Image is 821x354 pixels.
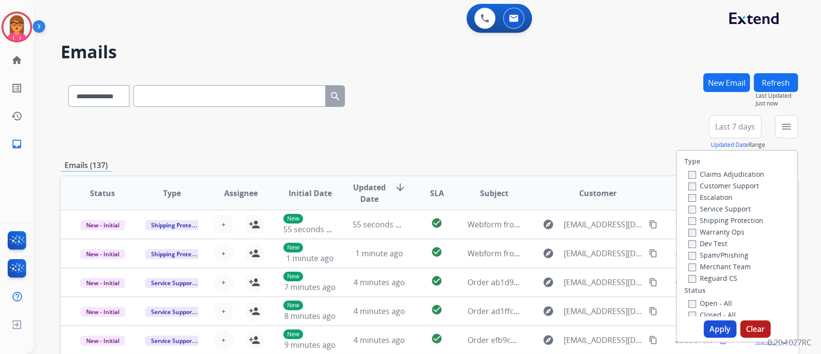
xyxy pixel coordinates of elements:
span: 4 minutes ago [354,306,405,316]
span: Service Support [145,278,200,288]
mat-icon: home [11,54,23,66]
span: Shipping Protection [145,220,211,230]
span: Shipping Protection [145,249,211,259]
input: Merchant Team [688,263,696,271]
input: Shipping Protection [688,217,696,225]
span: + [221,276,226,288]
mat-icon: content_copy [649,336,657,344]
span: New - Initial [80,278,125,288]
button: + [214,302,233,321]
mat-icon: check_circle [431,246,442,258]
mat-icon: content_copy [649,278,657,287]
mat-icon: menu [781,121,792,132]
span: 4 minutes ago [354,277,405,288]
mat-icon: person_add [249,276,260,288]
mat-icon: list_alt [11,82,23,94]
span: 8 minutes ago [284,311,336,321]
mat-icon: check_circle [431,304,442,315]
label: Status [684,286,706,295]
span: Webform from [EMAIL_ADDRESS][DOMAIN_NAME] on [DATE] [467,248,685,259]
button: + [214,273,233,292]
label: Merchant Team [688,262,751,271]
mat-icon: content_copy [649,220,657,229]
span: New - Initial [80,307,125,317]
input: Spam/Phishing [688,252,696,260]
span: Order ad1ffc3d-edd3-40e5-9ad1-0994e428d3fe [467,306,636,316]
mat-icon: person_add [249,305,260,317]
mat-icon: content_copy [649,249,657,258]
span: SLA [429,187,443,199]
span: 7 minutes ago [284,282,336,292]
mat-icon: content_copy [649,307,657,315]
span: 9 minutes ago [284,340,336,350]
span: Last 7 days [715,125,755,129]
label: Shipping Protection [688,216,763,225]
span: d6ca3ac9-510f-47ec-b67c-437b84d1b17c [675,248,821,259]
span: Order efb9cb52-d884-48b0-9661-a692bb38bfc5 [467,335,638,345]
img: avatar [3,13,30,40]
button: Last 7 days [709,115,761,138]
span: 55 seconds ago [353,219,409,230]
span: [EMAIL_ADDRESS][DOMAIN_NAME] [564,219,644,230]
button: Updated Date [711,141,748,149]
input: Customer Support [688,183,696,190]
span: Conversation ID [675,182,728,205]
mat-icon: person_add [249,248,260,259]
label: Type [684,157,700,166]
input: Closed - All [688,312,696,319]
mat-icon: explore [543,219,554,230]
span: Customer [579,187,617,199]
mat-icon: search [329,91,341,102]
span: Service Support [145,307,200,317]
button: New Email [703,73,750,92]
span: 362457ed-503f-4a58-a1aa-d27d50ac1f17 [675,306,820,316]
button: Apply [704,320,736,338]
input: Open - All [688,300,696,308]
input: Claims Adjudication [688,171,696,179]
mat-icon: person_add [249,219,260,230]
mat-icon: explore [543,334,554,346]
label: Reguard CS [688,274,737,283]
span: Order ab1d9dae-9946-4c63-a13b-e8afa2551434 [467,277,639,288]
mat-icon: check_circle [431,217,442,229]
span: Initial Date [288,187,331,199]
span: 1 minute ago [286,253,334,263]
span: 660d00dd-d5d5-4441-9785-f6c108ffa4bf [675,277,818,288]
mat-icon: history [11,110,23,122]
span: + [221,334,226,346]
p: New [283,214,303,223]
mat-icon: inbox [11,138,23,150]
input: Escalation [688,194,696,202]
p: New [283,272,303,281]
input: Reguard CS [688,275,696,283]
span: New - Initial [80,249,125,259]
p: Emails (137) [61,159,112,171]
span: 55 seconds ago [283,224,340,235]
mat-icon: check_circle [431,275,442,287]
span: + [221,248,226,259]
label: Escalation [688,193,733,202]
span: New - Initial [80,336,125,346]
span: Status [90,187,115,199]
button: Clear [740,320,770,338]
label: Service Support [688,204,751,213]
mat-icon: check_circle [431,333,442,344]
span: Just now [756,100,798,107]
span: Webform from [EMAIL_ADDRESS][DOMAIN_NAME] on [DATE] [467,219,685,230]
p: 0.20.1027RC [768,337,811,348]
mat-icon: person_add [249,334,260,346]
span: Last Updated: [756,92,798,100]
label: Warranty Ops [688,227,745,236]
span: Assignee [224,187,258,199]
button: + [214,215,233,234]
span: [EMAIL_ADDRESS][DOMAIN_NAME] [564,305,644,317]
mat-icon: explore [543,248,554,259]
span: ab8be704-0fe3-42ef-92f7-e92a36d5d02b [675,335,820,345]
label: Customer Support [688,181,759,190]
span: Subject [480,187,508,199]
span: 1 minute ago [355,248,403,259]
span: Service Support [145,336,200,346]
button: Refresh [754,73,798,92]
p: New [283,329,303,339]
span: [EMAIL_ADDRESS][DOMAIN_NAME] [564,248,644,259]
